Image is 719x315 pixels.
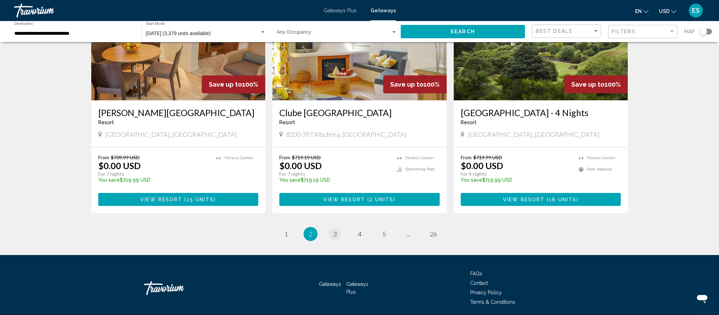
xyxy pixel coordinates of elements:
[98,177,120,183] span: You save
[98,107,259,118] a: [PERSON_NAME][GEOGRAPHIC_DATA]
[279,107,440,118] a: Clube [GEOGRAPHIC_DATA]
[612,29,636,34] span: Filters
[635,8,642,14] span: en
[98,120,114,125] span: Resort
[407,230,411,238] span: ...
[383,75,447,93] div: 100%
[371,8,396,13] a: Getaways
[571,81,605,88] span: Save up to
[461,120,477,125] span: Resort
[98,160,141,171] p: $0.00 USD
[98,193,259,206] button: View Resort(15 units)
[587,156,615,160] span: Fitness Center
[536,28,573,34] span: Best Deals
[279,171,390,177] p: For 7 nights
[14,4,317,18] a: Travorium
[461,171,572,177] p: For 4 nights
[279,177,301,183] span: You save
[279,193,440,206] button: View Resort(2 units)
[202,75,265,93] div: 100%
[225,156,253,160] span: Fitness Center
[401,25,525,38] button: Search
[461,177,572,183] p: $719.99 USD
[98,177,209,183] p: $709.99 USD
[470,280,488,286] a: Contact
[470,271,482,276] a: FAQs
[284,230,288,238] span: 1
[691,287,713,309] iframe: Button to launch messaging window
[98,171,209,177] p: For 7 nights
[279,154,290,160] span: From
[324,8,357,13] a: Getaways Plus
[587,167,612,172] span: Pets Allowed
[144,277,214,299] a: Travorium
[608,25,677,39] button: Filter
[692,7,700,14] span: ES
[286,130,407,138] span: 8200-397 Albufeira, [GEOGRAPHIC_DATA]
[451,29,475,35] span: Search
[323,197,365,202] span: View Resort
[635,6,648,16] button: Change language
[473,154,502,160] span: $719.99 USD
[370,197,394,202] span: 2 units
[461,177,482,183] span: You save
[545,197,579,202] span: ( )
[564,75,628,93] div: 100%
[659,8,670,14] span: USD
[687,3,705,18] button: User Menu
[346,281,368,295] a: Getaways Plus
[333,230,337,238] span: 3
[140,197,182,202] span: View Resort
[470,299,515,305] a: Terms & Conditions
[468,130,599,138] span: [GEOGRAPHIC_DATA], [GEOGRAPHIC_DATA]
[279,160,322,171] p: $0.00 USD
[182,197,216,202] span: ( )
[279,120,295,125] span: Resort
[146,31,211,36] span: [DATE] (3,379 units available)
[98,154,109,160] span: From
[430,230,437,238] span: 26
[309,230,312,238] span: 2
[91,227,628,241] ul: Pagination
[536,28,599,34] mat-select: Sort by
[659,6,676,16] button: Change currency
[111,154,140,160] span: $709.99 USD
[319,281,341,287] a: Getaways
[461,154,472,160] span: From
[405,156,434,160] span: Fitness Center
[209,81,242,88] span: Save up to
[365,197,396,202] span: ( )
[279,177,390,183] p: $719.19 USD
[358,230,361,238] span: 4
[382,230,386,238] span: 5
[461,193,621,206] button: View Resort(16 units)
[684,27,695,36] span: Map
[470,290,502,295] a: Privacy Policy
[187,197,214,202] span: 15 units
[461,160,503,171] p: $0.00 USD
[549,197,577,202] span: 16 units
[503,197,545,202] span: View Resort
[461,107,621,118] a: [GEOGRAPHIC_DATA] - 4 Nights
[105,130,237,138] span: [GEOGRAPHIC_DATA], [GEOGRAPHIC_DATA]
[405,167,434,172] span: Swimming Pool
[292,154,321,160] span: $719.19 USD
[390,81,424,88] span: Save up to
